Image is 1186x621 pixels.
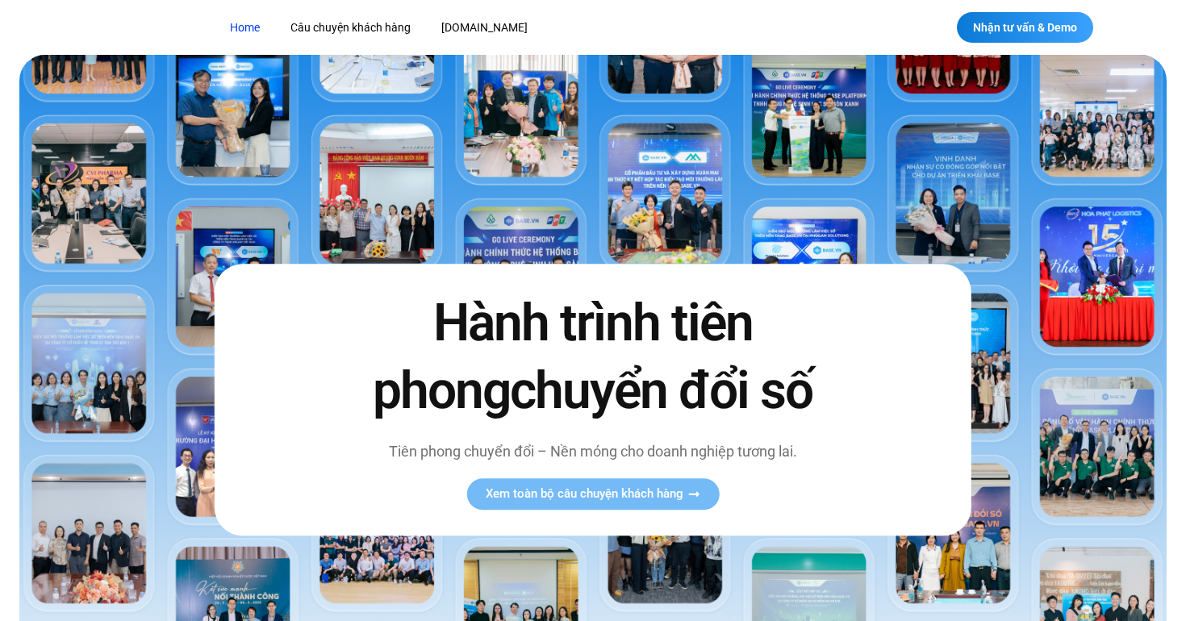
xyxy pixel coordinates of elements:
[429,13,540,43] a: [DOMAIN_NAME]
[510,361,812,421] span: chuyển đổi số
[466,478,719,510] a: Xem toàn bộ câu chuyện khách hàng
[339,290,847,424] h2: Hành trình tiên phong
[973,22,1077,33] span: Nhận tư vấn & Demo
[957,12,1093,43] a: Nhận tư vấn & Demo
[218,13,272,43] a: Home
[278,13,423,43] a: Câu chuyện khách hàng
[218,13,843,43] nav: Menu
[486,488,683,500] span: Xem toàn bộ câu chuyện khách hàng
[339,440,847,462] p: Tiên phong chuyển đổi – Nền móng cho doanh nghiệp tương lai.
